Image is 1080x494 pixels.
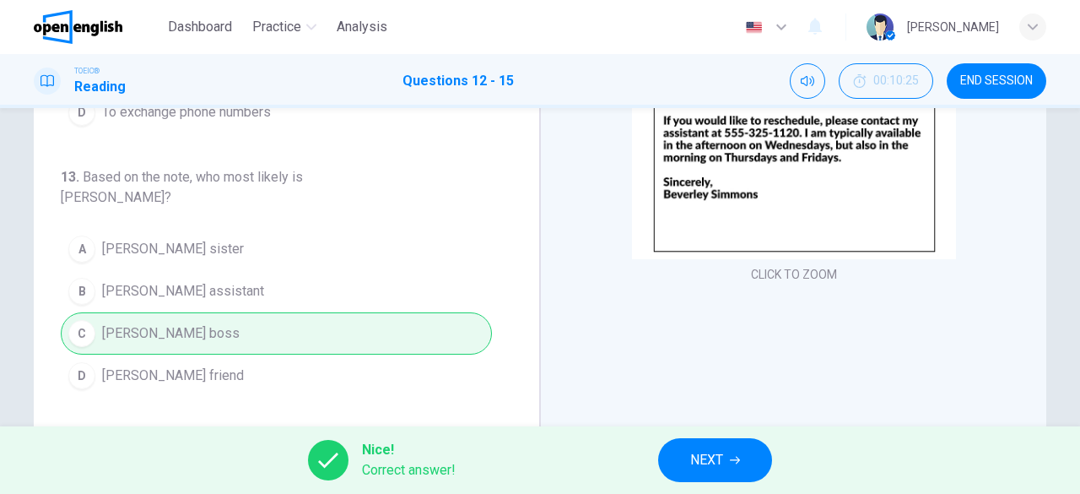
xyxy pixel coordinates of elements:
img: Profile picture [867,14,894,41]
span: Dashboard [168,17,232,37]
button: Analysis [330,12,394,42]
span: Analysis [337,17,387,37]
h1: Questions 12 - 15 [402,71,514,91]
span: Nice! [362,440,456,460]
button: Dashboard [161,12,239,42]
span: Based on the note, who most likely is [PERSON_NAME]? [61,169,303,205]
h1: Reading [74,77,126,97]
img: OpenEnglish logo [34,10,122,44]
span: 13 . [61,169,79,185]
button: CLICK TO ZOOM [744,263,844,286]
button: NEXT [658,438,772,482]
span: Practice [252,17,301,37]
div: [PERSON_NAME] [907,17,999,37]
button: Practice [246,12,323,42]
button: 00:10:25 [839,63,933,99]
span: Correct answer! [362,460,456,480]
span: 00:10:25 [873,74,919,88]
div: Hide [839,63,933,99]
span: NEXT [690,448,723,472]
div: Mute [790,63,825,99]
span: END SESSION [960,74,1033,88]
img: en [743,21,764,34]
span: TOEIC® [74,65,100,77]
a: OpenEnglish logo [34,10,161,44]
button: END SESSION [947,63,1046,99]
